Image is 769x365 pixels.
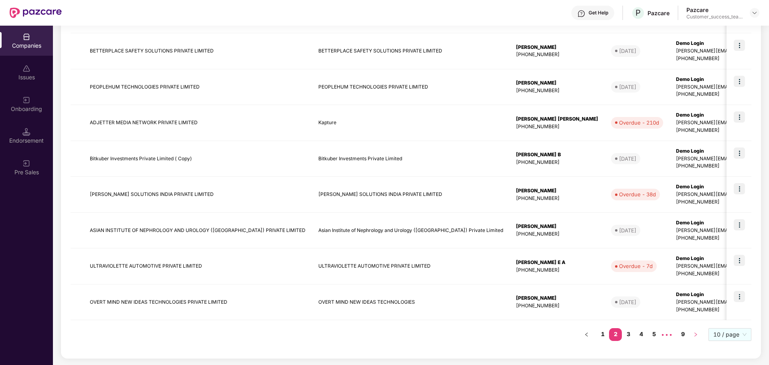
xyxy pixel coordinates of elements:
[734,255,745,266] img: icon
[676,328,689,340] a: 9
[648,328,660,340] a: 5
[734,111,745,123] img: icon
[648,9,670,17] div: Pazcare
[580,328,593,341] button: left
[689,328,702,341] button: right
[516,44,598,51] div: [PERSON_NAME]
[751,10,758,16] img: svg+xml;base64,PHN2ZyBpZD0iRHJvcGRvd24tMzJ4MzIiIHhtbG5zPSJodHRwOi8vd3d3LnczLm9yZy8yMDAwL3N2ZyIgd2...
[689,328,702,341] li: Next Page
[596,328,609,340] a: 1
[516,266,598,274] div: [PHONE_NUMBER]
[516,302,598,310] div: [PHONE_NUMBER]
[589,10,608,16] div: Get Help
[734,40,745,51] img: icon
[83,213,312,249] td: ASIAN INSTITUTE OF NEPHROLOGY AND UROLOGY ([GEOGRAPHIC_DATA]) PRIVATE LIMITED
[516,223,598,230] div: [PERSON_NAME]
[83,33,312,69] td: BETTERPLACE SAFETY SOLUTIONS PRIVATE LIMITED
[713,329,747,341] span: 10 / page
[734,76,745,87] img: icon
[577,10,585,18] img: svg+xml;base64,PHN2ZyBpZD0iSGVscC0zMngzMiIgeG1sbnM9Imh0dHA6Ly93d3cudzMub3JnLzIwMDAvc3ZnIiB3aWR0aD...
[83,177,312,213] td: [PERSON_NAME] SOLUTIONS INDIA PRIVATE LIMITED
[22,159,30,167] img: svg+xml;base64,PHN2ZyB3aWR0aD0iMjAiIGhlaWdodD0iMjAiIHZpZXdCb3g9IjAgMCAyMCAyMCIgZmlsbD0ibm9uZSIgeG...
[708,328,751,341] div: Page Size
[734,291,745,302] img: icon
[734,219,745,230] img: icon
[516,230,598,238] div: [PHONE_NUMBER]
[693,332,698,337] span: right
[312,69,510,105] td: PEOPLEHUM TECHNOLOGIES PRIVATE LIMITED
[516,187,598,195] div: [PERSON_NAME]
[312,177,510,213] td: [PERSON_NAME] SOLUTIONS INDIA PRIVATE LIMITED
[660,328,673,341] li: Next 5 Pages
[516,79,598,87] div: [PERSON_NAME]
[312,248,510,284] td: ULTRAVIOLETTE AUTOMOTIVE PRIVATE LIMITED
[619,47,636,55] div: [DATE]
[516,115,598,123] div: [PERSON_NAME] [PERSON_NAME]
[516,294,598,302] div: [PERSON_NAME]
[516,159,598,166] div: [PHONE_NUMBER]
[312,213,510,249] td: Asian Institute of Nephrology and Urology ([GEOGRAPHIC_DATA]) Private Limited
[516,51,598,58] div: [PHONE_NUMBER]
[516,123,598,131] div: [PHONE_NUMBER]
[619,155,636,163] div: [DATE]
[516,259,598,266] div: [PERSON_NAME] E A
[516,151,598,159] div: [PERSON_NAME] B
[312,141,510,177] td: Bitkuber Investments Private Limited
[10,8,62,18] img: New Pazcare Logo
[635,8,641,18] span: P
[619,298,636,306] div: [DATE]
[619,83,636,91] div: [DATE]
[83,284,312,321] td: OVERT MIND NEW IDEAS TECHNOLOGIES PRIVATE LIMITED
[22,65,30,73] img: svg+xml;base64,PHN2ZyBpZD0iSXNzdWVzX2Rpc2FibGVkIiB4bWxucz0iaHR0cDovL3d3dy53My5vcmcvMjAwMC9zdmciIH...
[83,141,312,177] td: Bitkuber Investments Private Limited ( Copy)
[619,262,653,270] div: Overdue - 7d
[619,119,659,127] div: Overdue - 210d
[580,328,593,341] li: Previous Page
[312,33,510,69] td: BETTERPLACE SAFETY SOLUTIONS PRIVATE LIMITED
[609,328,622,340] a: 2
[83,69,312,105] td: PEOPLEHUM TECHNOLOGIES PRIVATE LIMITED
[686,14,743,20] div: Customer_success_team_lead
[686,6,743,14] div: Pazcare
[312,284,510,321] td: OVERT MIND NEW IDEAS TECHNOLOGIES
[619,226,636,234] div: [DATE]
[516,87,598,95] div: [PHONE_NUMBER]
[734,147,745,159] img: icon
[22,33,30,41] img: svg+xml;base64,PHN2ZyBpZD0iQ29tcGFuaWVzIiB4bWxucz0iaHR0cDovL3d3dy53My5vcmcvMjAwMC9zdmciIHdpZHRoPS...
[660,328,673,341] span: •••
[622,328,635,340] a: 3
[619,190,656,198] div: Overdue - 38d
[312,105,510,141] td: Kapture
[83,105,312,141] td: ADJETTER MEDIA NETWORK PRIVATE LIMITED
[22,128,30,136] img: svg+xml;base64,PHN2ZyB3aWR0aD0iMTQuNSIgaGVpZ2h0PSIxNC41IiB2aWV3Qm94PSIwIDAgMTYgMTYiIGZpbGw9Im5vbm...
[83,248,312,284] td: ULTRAVIOLETTE AUTOMOTIVE PRIVATE LIMITED
[734,183,745,194] img: icon
[516,195,598,202] div: [PHONE_NUMBER]
[584,332,589,337] span: left
[22,96,30,104] img: svg+xml;base64,PHN2ZyB3aWR0aD0iMjAiIGhlaWdodD0iMjAiIHZpZXdCb3g9IjAgMCAyMCAyMCIgZmlsbD0ibm9uZSIgeG...
[635,328,648,340] a: 4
